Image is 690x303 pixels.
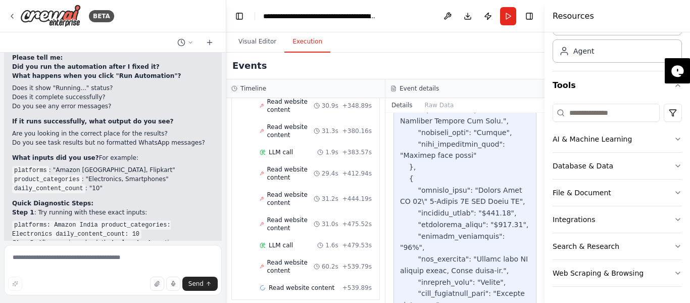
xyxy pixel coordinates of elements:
[342,241,372,249] span: + 479.53s
[12,239,34,246] strong: Step 2
[553,10,594,22] h4: Resources
[553,268,644,278] div: Web Scraping & Browsing
[267,165,314,182] span: Read website content
[553,71,682,100] button: Tools
[284,31,330,53] button: Execution
[322,127,338,135] span: 31.3s
[20,5,81,27] img: Logo
[12,166,49,175] code: platforms
[188,280,204,288] span: Send
[12,154,99,161] strong: What inputs did you use?
[12,165,214,175] li: : "Amazon [GEOGRAPHIC_DATA], Flipkart"
[12,138,214,147] li: Do you see task results but no formatted WhatsApp messages?
[267,98,314,114] span: Read website content
[12,153,214,162] p: For example:
[553,260,682,286] button: Web Scraping & Browsing
[240,84,266,93] h3: Timeline
[12,102,214,111] li: Do you see any error messages?
[400,84,439,93] h3: Event details
[553,161,613,171] div: Database & Data
[553,126,682,152] button: AI & Machine Learning
[325,241,338,249] span: 1.6s
[12,208,214,217] p: : Try running with these exact inputs:
[522,9,536,23] button: Hide right sidebar
[12,63,160,70] strong: Did you run the automation after I fixed it?
[342,195,372,203] span: + 444.19s
[553,100,682,295] div: Tools
[322,169,338,178] span: 29.4s
[553,214,595,225] div: Integrations
[12,54,63,61] strong: Please tell me:
[267,216,314,232] span: Read website content
[12,221,171,239] code: platforms: Amazon India product_categories: Electronics daily_content_count: 10
[267,123,314,139] span: Read website content
[342,169,372,178] span: + 412.94s
[12,93,214,102] li: Does it complete successfully?
[202,36,218,49] button: Start a new chat
[553,241,619,251] div: Search & Research
[230,31,284,53] button: Visual Editor
[173,36,198,49] button: Switch to previous chat
[419,98,460,112] button: Raw Data
[342,220,372,228] span: + 475.52s
[553,134,632,144] div: AI & Machine Learning
[269,284,334,292] span: Read website content
[385,98,419,112] button: Details
[8,277,22,291] button: Improve this prompt
[553,206,682,233] button: Integrations
[12,175,214,184] li: : "Electronics, Smartphones"
[12,184,85,193] code: daily_content_count
[12,200,93,207] strong: Quick Diagnostic Steps:
[553,188,611,198] div: File & Document
[267,258,314,275] span: Read website content
[322,195,338,203] span: 31.2s
[12,184,214,193] li: : "10"
[269,148,293,156] span: LLM call
[12,83,214,93] li: Does it show "Running..." status?
[267,191,314,207] span: Read website content
[553,180,682,206] button: File & Document
[12,118,174,125] strong: If it runs successfully, what output do you see?
[12,175,82,184] code: product_categories
[150,277,164,291] button: Upload files
[342,148,372,156] span: + 383.57s
[553,8,682,71] div: Crew
[322,220,338,228] span: 31.0s
[166,277,180,291] button: Click to speak your automation idea
[12,129,214,138] li: Are you looking in the correct place for the results?
[325,148,338,156] span: 1.9s
[322,102,338,110] span: 30.9s
[553,153,682,179] button: Database & Data
[269,241,293,249] span: LLM call
[12,72,181,79] strong: What happens when you click "Run Automation"?
[553,233,682,259] button: Search & Research
[112,239,155,246] strong: task outputs
[322,263,338,271] span: 60.2s
[12,238,214,256] p: : After running, check the section - you should see:
[232,9,247,23] button: Hide left sidebar
[342,127,372,135] span: + 380.16s
[182,277,218,291] button: Send
[12,209,34,216] strong: Step 1
[342,284,372,292] span: + 539.89s
[263,11,377,21] nav: breadcrumb
[342,102,372,110] span: + 348.89s
[89,10,114,22] div: BETA
[342,263,372,271] span: + 539.79s
[573,46,594,56] div: Agent
[232,59,267,73] h2: Events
